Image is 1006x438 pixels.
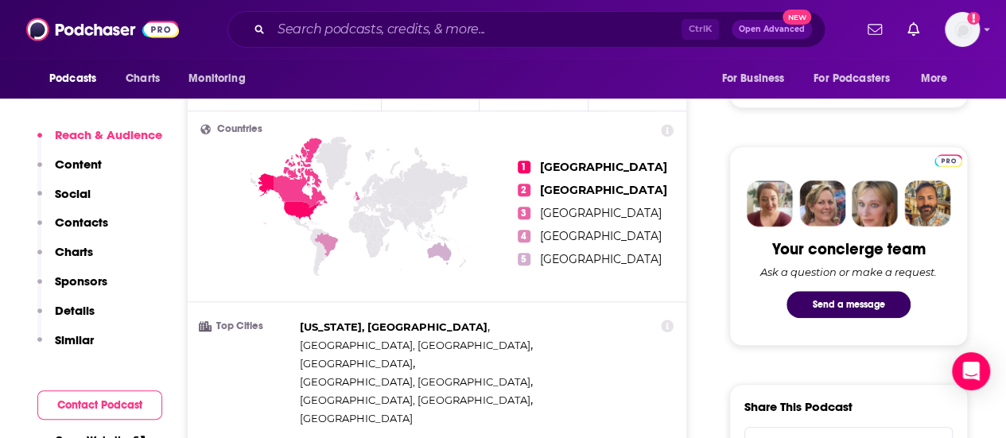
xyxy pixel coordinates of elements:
img: Jon Profile [904,180,950,227]
button: Details [37,303,95,332]
span: , [300,318,490,336]
span: [GEOGRAPHIC_DATA], [GEOGRAPHIC_DATA] [300,339,530,351]
span: 2 [518,184,530,196]
span: [GEOGRAPHIC_DATA] [540,252,662,266]
span: [GEOGRAPHIC_DATA] [540,229,662,243]
input: Search podcasts, credits, & more... [271,17,682,42]
span: New [783,10,811,25]
span: [US_STATE], [GEOGRAPHIC_DATA] [300,320,487,333]
h3: Share This Podcast [744,399,853,414]
button: Reach & Audience [37,127,162,157]
span: For Business [721,68,784,90]
button: open menu [38,64,117,94]
span: 3 [518,207,530,219]
h3: Top Cities [200,321,293,331]
button: Show profile menu [945,12,980,47]
a: Pro website [934,152,962,167]
span: Countries [217,124,262,134]
span: [GEOGRAPHIC_DATA], [GEOGRAPHIC_DATA] [300,393,530,406]
button: Open AdvancedNew [732,20,812,39]
span: For Podcasters [814,68,890,90]
div: Ask a question or make a request. [760,266,937,278]
img: User Profile [945,12,980,47]
span: , [300,336,533,355]
button: Charts [37,244,93,273]
p: Content [55,157,102,172]
span: [GEOGRAPHIC_DATA] [540,206,662,220]
button: Send a message [787,291,911,318]
img: Barbara Profile [799,180,845,227]
button: Social [37,186,91,215]
p: Contacts [55,215,108,230]
svg: Add a profile image [967,12,980,25]
span: 1 [518,161,530,173]
a: Charts [115,64,169,94]
button: Contacts [37,215,108,244]
button: Similar [37,332,94,362]
a: Show notifications dropdown [901,16,926,43]
button: Content [37,157,102,186]
span: Charts [126,68,160,90]
div: Search podcasts, credits, & more... [227,11,825,48]
img: Jules Profile [852,180,898,227]
img: Sydney Profile [747,180,793,227]
img: Podchaser Pro [934,154,962,167]
button: open menu [910,64,968,94]
span: Open Advanced [739,25,805,33]
button: Contact Podcast [37,390,162,420]
button: open menu [177,64,266,94]
span: Ctrl K [682,19,719,40]
button: open menu [803,64,913,94]
span: [GEOGRAPHIC_DATA], [GEOGRAPHIC_DATA] [300,375,530,388]
span: [GEOGRAPHIC_DATA] [540,183,667,197]
span: [GEOGRAPHIC_DATA] [540,160,667,174]
button: Sponsors [37,273,107,303]
div: Your concierge team [772,239,926,259]
p: Similar [55,332,94,347]
img: Podchaser - Follow, Share and Rate Podcasts [26,14,179,45]
span: Logged in as bridget.oleary [945,12,980,47]
span: 5 [518,253,530,266]
span: [GEOGRAPHIC_DATA] [300,412,413,424]
div: Open Intercom Messenger [952,352,990,390]
span: , [300,391,533,409]
p: Details [55,303,95,318]
p: Reach & Audience [55,127,162,142]
p: Sponsors [55,273,107,289]
span: Monitoring [188,68,245,90]
p: Social [55,186,91,201]
span: Podcasts [49,68,96,90]
a: Show notifications dropdown [861,16,888,43]
span: More [921,68,948,90]
p: Charts [55,244,93,259]
button: open menu [710,64,804,94]
span: , [300,373,533,391]
span: , [300,355,415,373]
span: [GEOGRAPHIC_DATA] [300,357,413,370]
span: 4 [518,230,530,242]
